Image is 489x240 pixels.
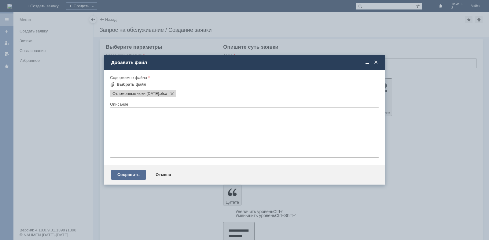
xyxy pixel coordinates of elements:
[111,60,379,65] div: Добавить файл
[373,60,379,65] span: Закрыть
[117,82,146,87] div: Выбрать файл
[364,60,370,65] span: Свернуть (Ctrl + M)
[110,76,378,80] div: Содержимое файла
[110,102,378,106] div: Описание
[159,91,167,96] span: Отложенные чеки 25.09.2025.xlsx
[2,2,89,12] div: [PERSON_NAME] удалить отложенные чеки во вложении
[112,91,159,96] span: Отложенные чеки 25.09.2025.xlsx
